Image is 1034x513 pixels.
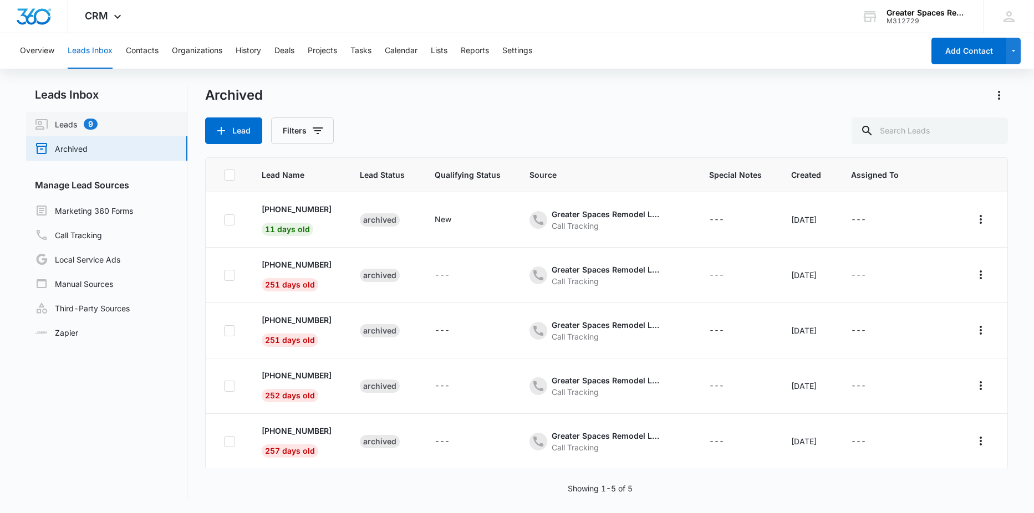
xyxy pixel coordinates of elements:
span: CRM [85,10,108,22]
div: --- [709,379,724,393]
a: Manual Sources [35,277,113,290]
div: Greater Spaces Remodel LLC - Content [552,264,663,275]
span: Lead Name [262,169,334,181]
div: - - Select to Edit Field [709,269,744,282]
input: Search Leads [852,117,1008,144]
a: Third-Party Sources [35,301,130,315]
div: Call Tracking [552,386,663,398]
button: actions.actions [972,321,990,339]
p: [PHONE_NUMBER] [262,370,332,381]
div: - - Select to Edit Field [529,375,682,398]
a: [PHONE_NUMBER]257 days old [262,425,334,455]
button: actions.actions [972,432,990,450]
button: Overview [20,33,54,69]
span: 11 days old [262,223,313,236]
button: Actions [990,86,1008,104]
div: - - Select to Edit Field [435,379,470,393]
button: Organizations [172,33,222,69]
span: Created [791,169,824,181]
a: [PHONE_NUMBER]251 days old [262,314,334,345]
div: - - Select to Edit Field [529,319,682,342]
div: --- [851,379,866,393]
button: Tasks [350,33,371,69]
p: [PHONE_NUMBER] [262,425,332,437]
div: account name [887,8,967,17]
span: 257 days old [262,444,318,458]
p: [PHONE_NUMBER] [262,203,332,215]
button: actions.actions [972,266,990,284]
div: Greater Spaces Remodel LLC - Content [552,375,663,386]
a: [PHONE_NUMBER]11 days old [262,203,334,234]
button: Add Contact [931,38,1006,64]
div: - - Select to Edit Field [709,435,744,448]
div: Call Tracking [552,220,663,232]
div: - - Select to Edit Field [529,430,682,453]
div: - - Select to Edit Field [435,269,470,282]
div: - - Select to Edit Field [851,435,886,448]
div: - - Select to Edit Field [851,213,886,227]
div: [DATE] [791,380,824,392]
span: 252 days old [262,389,318,402]
div: --- [435,324,450,337]
a: [PHONE_NUMBER]252 days old [262,370,334,400]
div: Call Tracking [552,275,663,287]
button: History [236,33,261,69]
div: - - Select to Edit Field [435,324,470,337]
button: actions.actions [972,211,990,228]
div: New [435,213,451,225]
div: - - Select to Edit Field [529,208,682,232]
span: Special Notes [709,169,765,181]
div: [DATE] [791,435,824,447]
button: Projects [308,33,337,69]
a: Archived [360,381,400,391]
div: - - Select to Edit Field [709,324,744,337]
h3: Manage Lead Sources [26,178,187,192]
div: --- [709,269,724,282]
a: Archived [360,326,400,335]
div: account id [887,17,967,25]
div: --- [435,269,450,282]
a: Zapier [35,327,78,338]
a: Archived [35,142,88,155]
span: 251 days old [262,334,318,347]
div: --- [709,213,724,227]
a: Call Tracking [35,228,102,242]
p: [PHONE_NUMBER] [262,314,332,326]
div: Archived [360,269,400,282]
div: --- [435,379,450,393]
div: --- [435,435,450,448]
div: Call Tracking [552,331,663,342]
div: Archived [360,213,400,227]
h1: Archived [205,87,263,104]
div: --- [851,269,866,282]
div: Greater Spaces Remodel LLC - Other [552,430,663,442]
span: Assigned To [851,169,899,181]
button: Calendar [385,33,417,69]
div: - - Select to Edit Field [435,213,471,227]
span: Qualifying Status [435,169,503,181]
button: Settings [502,33,532,69]
div: [DATE] [791,269,824,281]
button: Lead [205,117,262,144]
a: Archived [360,437,400,446]
div: Call Tracking [552,442,663,453]
div: - - Select to Edit Field [851,379,886,393]
div: [DATE] [791,214,824,225]
div: - - Select to Edit Field [851,324,886,337]
button: Lists [431,33,447,69]
p: [PHONE_NUMBER] [262,259,332,270]
div: Greater Spaces Remodel LLC - Other [552,319,663,331]
p: Showing 1-5 of 5 [568,483,633,494]
div: --- [709,435,724,448]
a: Archived [360,270,400,280]
div: Greater Spaces Remodel LLC - Content [552,208,663,220]
button: Filters [271,117,334,144]
div: Archived [360,435,400,448]
div: - - Select to Edit Field [709,379,744,393]
div: Archived [360,379,400,393]
div: --- [851,435,866,448]
a: Archived [360,215,400,224]
div: [DATE] [791,325,824,336]
div: Archived [360,324,400,337]
span: 251 days old [262,278,318,291]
